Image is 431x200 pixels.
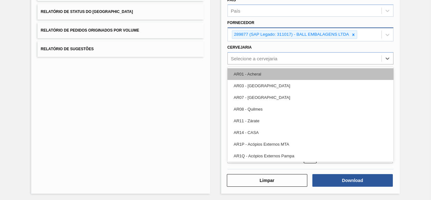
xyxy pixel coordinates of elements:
button: Relatório de Sugestões [38,41,204,57]
div: AR01 - Acheral [227,68,393,80]
label: Cervejaria [227,45,252,50]
div: AR1Q - Acópios Externos Pampa [227,150,393,162]
div: AR14 - CASA [227,127,393,138]
div: AR1P - Acópios Externos MTA [227,138,393,150]
div: AR08 - Quilmes [227,103,393,115]
span: Relatório de Status do [GEOGRAPHIC_DATA] [41,9,133,14]
button: Relatório de Pedidos Originados por Volume [38,23,204,38]
button: Limpar [227,174,307,187]
button: Download [312,174,393,187]
span: Relatório de Sugestões [41,47,94,51]
div: Selecione a cervejaria [231,56,278,61]
span: Relatório de Pedidos Originados por Volume [41,28,139,33]
div: 289877 (SAP Legado: 311017) - BALL EMBALAGENS LTDA [232,31,350,39]
button: Relatório de Status do [GEOGRAPHIC_DATA] [38,4,204,20]
div: AR07 - [GEOGRAPHIC_DATA] [227,92,393,103]
label: Fornecedor [227,21,254,25]
div: AR11 - Zárate [227,115,393,127]
div: AR03 - [GEOGRAPHIC_DATA] [227,80,393,92]
div: País [231,8,240,14]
